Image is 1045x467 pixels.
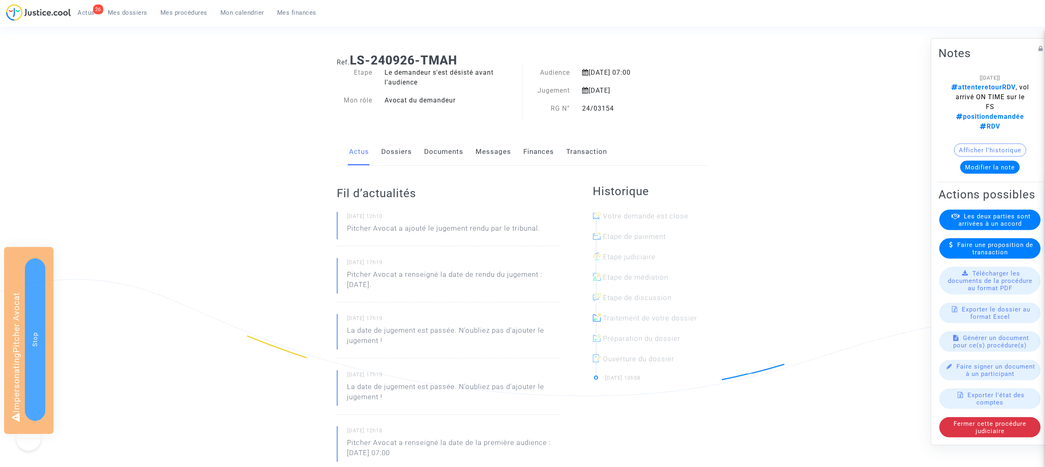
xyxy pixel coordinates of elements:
[108,9,147,16] span: Mes dossiers
[271,7,323,19] a: Mes finances
[154,7,214,19] a: Mes procédures
[957,241,1033,256] span: Faire une proposition de transaction
[956,113,1024,120] span: positiondemandée
[938,187,1041,202] h2: Actions possibles
[71,7,101,19] a: 26Actus
[980,122,1000,130] span: RDV
[78,9,95,16] span: Actus
[938,46,1041,60] h2: Notes
[347,259,560,269] small: [DATE] 17h19
[16,426,41,451] iframe: Help Scout Beacon - Open
[160,9,207,16] span: Mes procédures
[347,223,540,238] p: Pitcher Avocat a ajouté le jugement rendu par le tribunal.
[566,138,607,165] a: Transaction
[220,9,264,16] span: Mon calendrier
[337,58,350,66] span: Ref.
[962,306,1030,320] span: Exporter le dossier au format Excel
[948,270,1032,292] span: Télécharger les documents de la procédure au format PDF
[576,104,683,113] div: 24/03154
[958,213,1031,227] span: Les deux parties sont arrivées à un accord
[331,96,379,105] div: Mon rôle
[337,186,560,200] h2: Fil d’actualités
[956,363,1035,378] span: Faire signer un document à un participant
[277,9,316,16] span: Mes finances
[522,68,576,78] div: Audience
[381,138,412,165] a: Dossiers
[214,7,271,19] a: Mon calendrier
[576,86,683,96] div: [DATE]
[954,420,1026,435] span: Fermer cette procédure judiciaire
[347,269,560,294] p: Pitcher Avocat a renseigné la date de rendu du jugement : [DATE].
[4,247,53,434] div: Impersonating
[347,213,560,223] small: [DATE] 12h10
[522,104,576,113] div: RG N°
[378,68,522,87] div: Le demandeur s'est désisté avant l'audience
[347,371,560,382] small: [DATE] 17h19
[953,334,1029,349] span: Générer un document pour ce(s) procédure(s)
[951,83,1029,130] span: , vol arrivé ON TIME sur le FS
[347,427,560,438] small: [DATE] 12h18
[576,68,683,78] div: [DATE] 07:00
[347,438,560,462] p: Pitcher Avocat a renseigné la date de la première audience : [DATE] 07:00
[347,382,560,406] p: La date de jugement est passée. N'oubliez pas d'ajouter le jugement !
[954,144,1026,157] button: Afficher l'historique
[522,86,576,96] div: Jugement
[967,391,1025,406] span: Exporter l'état des comptes
[331,68,379,87] div: Etape
[93,4,103,14] div: 26
[951,83,1016,91] span: attenteretourRDV
[980,75,1000,81] span: [[DATE]]
[25,258,45,421] button: Stop
[350,53,457,67] b: LS-240926-TMAH
[603,212,688,220] span: Votre demande est close
[349,138,369,165] a: Actus
[424,138,463,165] a: Documents
[347,315,560,325] small: [DATE] 17h19
[6,4,71,21] img: jc-logo.svg
[101,7,154,19] a: Mes dossiers
[31,332,39,347] span: Stop
[476,138,511,165] a: Messages
[960,161,1020,174] button: Modifier la note
[593,184,709,198] h2: Historique
[347,325,560,350] p: La date de jugement est passée. N'oubliez pas d'ajouter le jugement !
[378,96,522,105] div: Avocat du demandeur
[523,138,554,165] a: Finances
